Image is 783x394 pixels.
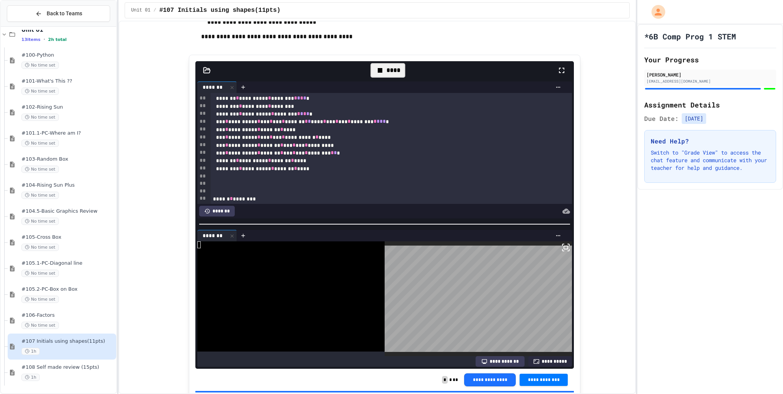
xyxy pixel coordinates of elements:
span: #106-Factors [21,312,115,319]
span: No time set [21,270,59,277]
h3: Need Help? [651,137,770,146]
span: / [153,7,156,13]
span: No time set [21,244,59,251]
span: #107 Initials using shapes(11pts) [21,338,115,345]
h2: Your Progress [644,54,776,65]
span: No time set [21,218,59,225]
span: #104.5-Basic Graphics Review [21,208,115,215]
h1: *6B Comp Prog 1 STEM [644,31,736,42]
span: [DATE] [682,113,706,124]
span: No time set [21,192,59,199]
span: • [44,36,45,42]
span: #105.1-PC-Diagonal line [21,260,115,267]
span: Unit 01 [21,26,115,33]
span: 1h [21,374,40,381]
span: Unit 01 [131,7,150,13]
span: #105-Cross Box [21,234,115,241]
span: No time set [21,140,59,147]
span: No time set [21,322,59,329]
span: #103-Random Box [21,156,115,163]
span: #104-Rising Sun Plus [21,182,115,189]
span: 2h total [48,37,67,42]
div: My Account [643,3,667,21]
h2: Assignment Details [644,99,776,110]
div: [PERSON_NAME] [647,71,774,78]
span: No time set [21,62,59,69]
span: #101-What's This ?? [21,78,115,85]
span: #105.2-PC-Box on Box [21,286,115,293]
span: #100-Python [21,52,115,59]
span: #107 Initials using shapes(11pts) [159,6,281,15]
span: #108 Self made review (15pts) [21,364,115,371]
p: Switch to "Grade View" to access the chat feature and communicate with your teacher for help and ... [651,149,770,172]
span: Back to Teams [47,10,82,18]
span: No time set [21,296,59,303]
span: No time set [21,166,59,173]
span: No time set [21,88,59,95]
span: No time set [21,114,59,121]
span: Due Date: [644,114,679,123]
span: #102-Rising Sun [21,104,115,111]
span: #101.1-PC-Where am I? [21,130,115,137]
button: Back to Teams [7,5,110,22]
div: [EMAIL_ADDRESS][DOMAIN_NAME] [647,78,774,84]
span: 1h [21,348,40,355]
span: 13 items [21,37,41,42]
